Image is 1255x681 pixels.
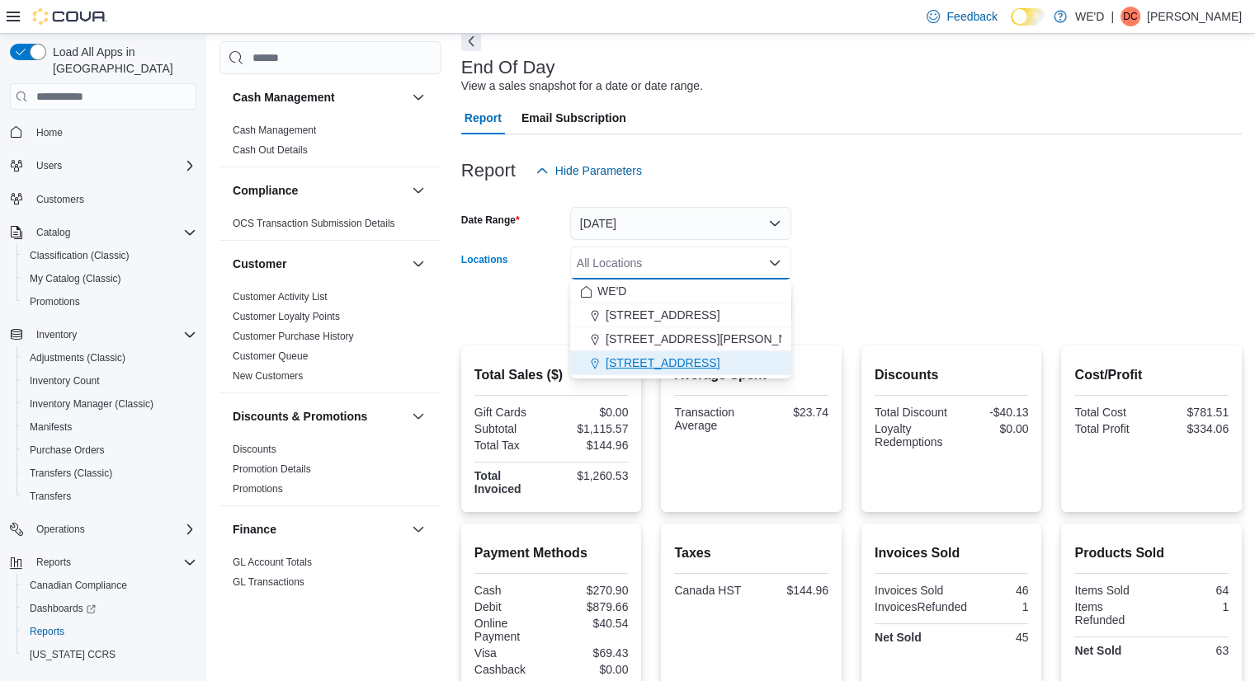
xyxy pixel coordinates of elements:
[30,272,121,285] span: My Catalog (Classic)
[233,124,316,136] a: Cash Management
[461,31,481,51] button: Next
[30,190,91,209] a: Customers
[233,291,328,303] a: Customer Activity List
[461,77,703,95] div: View a sales snapshot for a date or date range.
[30,121,196,142] span: Home
[30,579,127,592] span: Canadian Compliance
[233,369,303,383] span: New Customers
[30,490,71,503] span: Transfers
[17,267,203,290] button: My Catalog (Classic)
[23,348,132,368] a: Adjustments (Classic)
[1074,365,1229,385] h2: Cost/Profit
[219,214,441,240] div: Compliance
[233,576,304,588] a: GL Transactions
[23,463,119,483] a: Transfers (Classic)
[1147,7,1242,26] p: [PERSON_NAME]
[233,331,354,342] a: Customer Purchase History
[233,330,354,343] span: Customer Purchase History
[233,143,308,157] span: Cash Out Details
[23,417,196,437] span: Manifests
[755,406,828,419] div: $23.74
[3,518,203,541] button: Operations
[606,331,815,347] span: [STREET_ADDRESS][PERSON_NAME]
[570,303,791,327] button: [STREET_ADDRESS]
[474,406,548,419] div: Gift Cards
[233,463,311,476] span: Promotion Details
[23,348,196,368] span: Adjustments (Classic)
[233,482,283,495] span: Promotions
[17,346,203,369] button: Adjustments (Classic)
[408,181,428,200] button: Compliance
[597,283,626,299] span: WE'D
[23,599,196,618] span: Dashboards
[23,622,71,641] a: Reports
[3,187,203,211] button: Customers
[17,597,203,620] a: Dashboards
[30,249,130,262] span: Classification (Classic)
[23,599,102,618] a: Dashboards
[233,89,405,106] button: Cash Management
[955,406,1028,419] div: -$40.13
[233,256,405,272] button: Customer
[36,226,70,239] span: Catalog
[955,631,1028,644] div: 45
[23,394,160,414] a: Inventory Manager (Classic)
[36,556,71,569] span: Reports
[17,439,203,462] button: Purchase Orders
[30,648,116,661] span: [US_STATE] CCRS
[570,351,791,375] button: [STREET_ADDRESS]
[233,444,276,455] a: Discounts
[554,584,628,597] div: $270.90
[570,279,791,375] div: Choose from the following options
[465,101,502,134] span: Report
[30,325,83,345] button: Inventory
[554,646,628,660] div: $69.43
[233,310,340,323] span: Customer Loyalty Points
[408,406,428,426] button: Discounts & Promotions
[474,617,548,643] div: Online Payment
[36,126,63,139] span: Home
[3,120,203,143] button: Home
[875,584,948,597] div: Invoices Sold
[554,422,628,435] div: $1,115.57
[36,523,85,536] span: Operations
[23,440,196,460] span: Purchase Orders
[30,552,196,572] span: Reports
[674,406,748,432] div: Transaction Average
[1155,600,1229,613] div: 1
[17,416,203,439] button: Manifests
[946,8,997,25] span: Feedback
[570,327,791,351] button: [STREET_ADDRESS][PERSON_NAME]
[1075,7,1104,26] p: WE'D
[233,556,312,569] span: GL Account Totals
[233,557,312,568] a: GL Account Totals
[30,552,78,572] button: Reports
[1074,406,1148,419] div: Total Cost
[1011,8,1045,26] input: Dark Mode
[474,584,548,597] div: Cash
[233,575,304,589] span: GL Transactions
[23,246,136,265] a: Classification (Classic)
[461,253,508,266] label: Locations
[23,622,196,641] span: Reports
[23,575,134,595] a: Canadian Compliance
[955,422,1028,435] div: $0.00
[17,643,203,666] button: [US_STATE] CCRS
[23,292,196,312] span: Promotions
[23,645,122,665] a: [US_STATE] CCRS
[30,156,68,176] button: Users
[554,617,628,630] div: $40.54
[554,439,628,452] div: $144.96
[30,444,105,457] span: Purchase Orders
[408,519,428,539] button: Finance
[474,439,548,452] div: Total Tax
[17,462,203,485] button: Transfers (Classic)
[233,521,405,538] button: Finance
[233,311,340,322] a: Customer Loyalty Points
[974,600,1028,613] div: 1
[461,161,516,181] h3: Report
[768,256,781,270] button: Close list of options
[233,370,303,382] a: New Customers
[1111,7,1114,26] p: |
